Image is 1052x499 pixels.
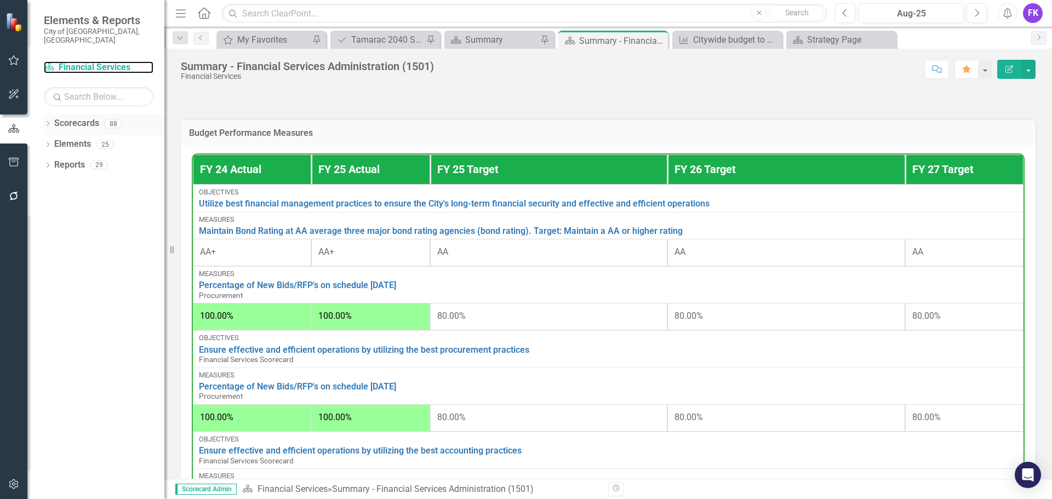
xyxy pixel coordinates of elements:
a: Elements [54,138,91,151]
button: Search [769,5,824,21]
a: Scorecards [54,117,99,130]
a: Percentage of New Bids/RFP's on schedule [DATE] [199,382,1017,392]
a: Utilize best financial management practices to ensure the City's long-term financial security and... [199,199,1017,209]
span: 100.00% [318,412,352,422]
input: Search Below... [44,87,153,106]
span: Financial Services Scorecard [199,355,294,364]
div: Citywide budget to actual % [693,33,779,47]
a: Percentage of New Bids/RFP's on schedule [DATE] [199,280,1017,290]
td: Double-Click to Edit Right Click for Context Menu [193,185,1024,212]
div: Summary - Financial Services Administration (1501) [181,60,434,72]
span: AA [437,246,448,257]
a: Maintain Bond Rating at AA average three major bond rating agencies (bond rating). Target: Mainta... [199,226,1017,236]
div: Measures [199,270,1017,278]
span: Elements & Reports [44,14,153,27]
div: My Favorites [237,33,310,47]
small: City of [GEOGRAPHIC_DATA], [GEOGRAPHIC_DATA] [44,27,153,45]
a: Tamarac 2040 Strategic Plan - Departmental Action Plan [333,33,424,47]
div: 88 [105,119,122,128]
h3: Budget Performance Measures [189,128,1027,138]
td: Double-Click to Edit Right Click for Context Menu [193,266,1024,303]
td: Double-Click to Edit Right Click for Context Menu [193,432,1024,468]
span: 80.00% [437,412,466,422]
div: Summary - Financial Services Administration (1501) [332,484,534,494]
div: Objectives [199,188,1017,196]
div: Objectives [199,435,1017,443]
span: 80.00% [674,311,703,321]
div: 25 [96,140,114,149]
div: Tamarac 2040 Strategic Plan - Departmental Action Plan [351,33,424,47]
span: AA [912,246,923,257]
span: 80.00% [912,311,941,321]
span: 80.00% [912,412,941,422]
span: Procurement [199,392,243,400]
span: 80.00% [437,311,466,321]
td: Double-Click to Edit Right Click for Context Menu [193,368,1024,404]
div: Summary [465,33,538,47]
div: Financial Services [181,72,434,81]
div: Objectives [199,334,1017,342]
div: Strategy Page [807,33,893,47]
span: 80.00% [674,412,703,422]
div: Open Intercom Messenger [1015,462,1041,488]
span: 100.00% [200,311,233,321]
a: Financial Services [44,61,153,74]
span: AA+ [200,246,216,257]
a: Summary [447,33,538,47]
div: Measures [199,472,1017,480]
div: 29 [90,160,108,170]
input: Search ClearPoint... [222,4,827,23]
span: 100.00% [318,311,352,321]
td: Double-Click to Edit Right Click for Context Menu [193,330,1024,367]
span: 100.00% [200,412,233,422]
a: Strategy Page [789,33,893,47]
button: Aug-25 [859,3,964,23]
span: Procurement [199,291,243,300]
a: Financial Services [258,484,328,494]
a: My Favorites [219,33,310,47]
span: Financial Services Scorecard [199,456,294,465]
div: Aug-25 [862,7,960,20]
td: Double-Click to Edit Right Click for Context Menu [193,212,1024,239]
a: Ensure effective and efficient operations by utilizing the best accounting practices [199,446,1017,456]
div: Summary - Financial Services Administration (1501) [579,34,665,48]
td: Double-Click to Edit Right Click for Context Menu [193,468,1024,496]
div: » [242,483,600,496]
a: Ensure effective and efficient operations by utilizing the best procurement practices [199,345,1017,355]
span: Scorecard Admin [175,484,237,495]
a: Reports [54,159,85,171]
a: Citywide budget to actual % [675,33,779,47]
span: Search [785,8,809,17]
span: AA+ [318,246,334,257]
span: AA [674,246,685,257]
div: Measures [199,216,1017,223]
div: Measures [199,371,1017,379]
button: FK [1023,3,1043,23]
img: ClearPoint Strategy [5,12,25,31]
